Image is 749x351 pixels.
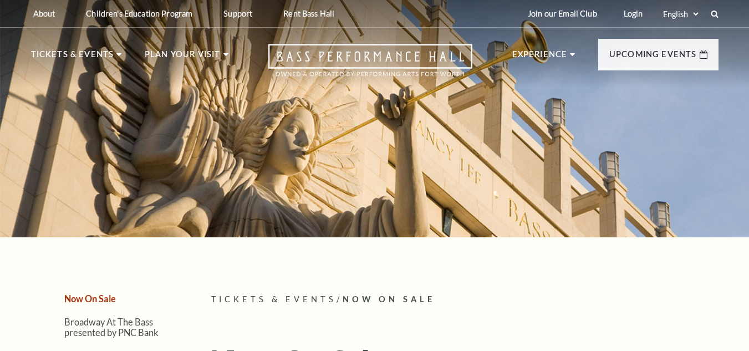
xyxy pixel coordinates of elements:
[223,9,252,18] p: Support
[64,317,159,338] a: Broadway At The Bass presented by PNC Bank
[512,48,568,68] p: Experience
[343,294,435,304] span: Now On Sale
[609,48,697,68] p: Upcoming Events
[211,294,337,304] span: Tickets & Events
[661,9,700,19] select: Select:
[31,48,114,68] p: Tickets & Events
[211,293,719,307] p: /
[283,9,334,18] p: Rent Bass Hall
[86,9,192,18] p: Children's Education Program
[64,293,116,304] a: Now On Sale
[145,48,221,68] p: Plan Your Visit
[33,9,55,18] p: About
